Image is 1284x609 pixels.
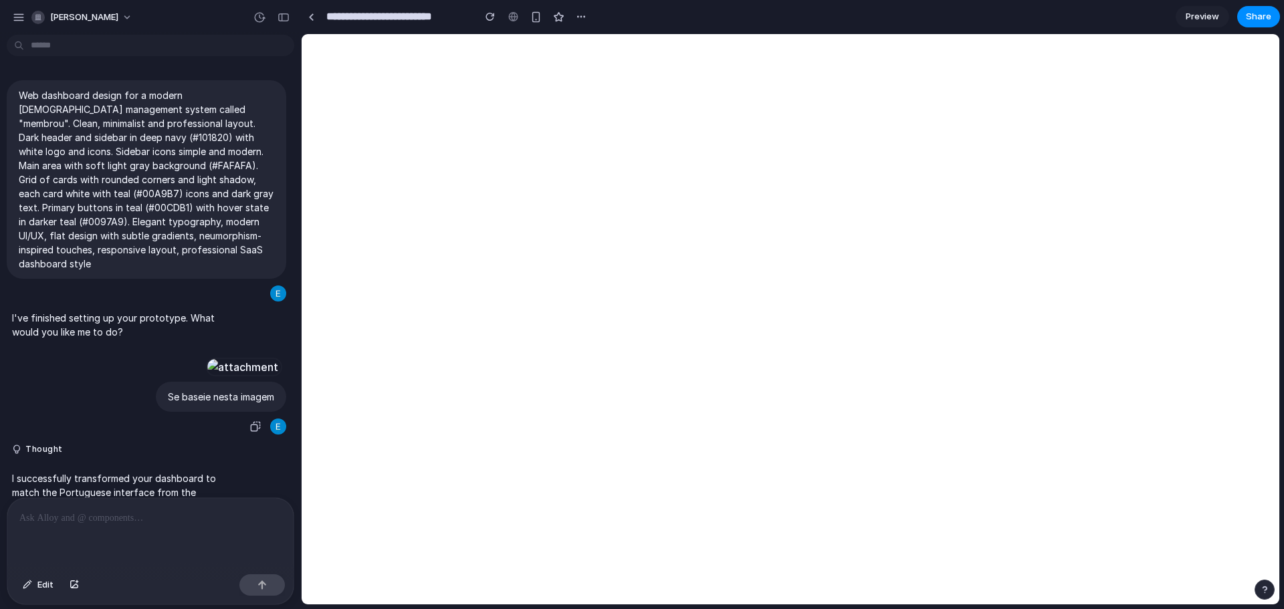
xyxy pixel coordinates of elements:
span: Preview [1186,10,1219,23]
a: Preview [1176,6,1229,27]
span: [PERSON_NAME] [50,11,118,24]
button: Edit [16,574,60,596]
span: Share [1246,10,1271,23]
p: Web dashboard design for a modern [DEMOGRAPHIC_DATA] management system called "membrou". Clean, m... [19,88,274,271]
p: Se baseie nesta imagem [168,390,274,404]
span: Edit [37,578,53,592]
p: I've finished setting up your prototype. What would you like me to do? [12,311,235,339]
button: [PERSON_NAME] [26,7,139,28]
button: Share [1237,6,1280,27]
